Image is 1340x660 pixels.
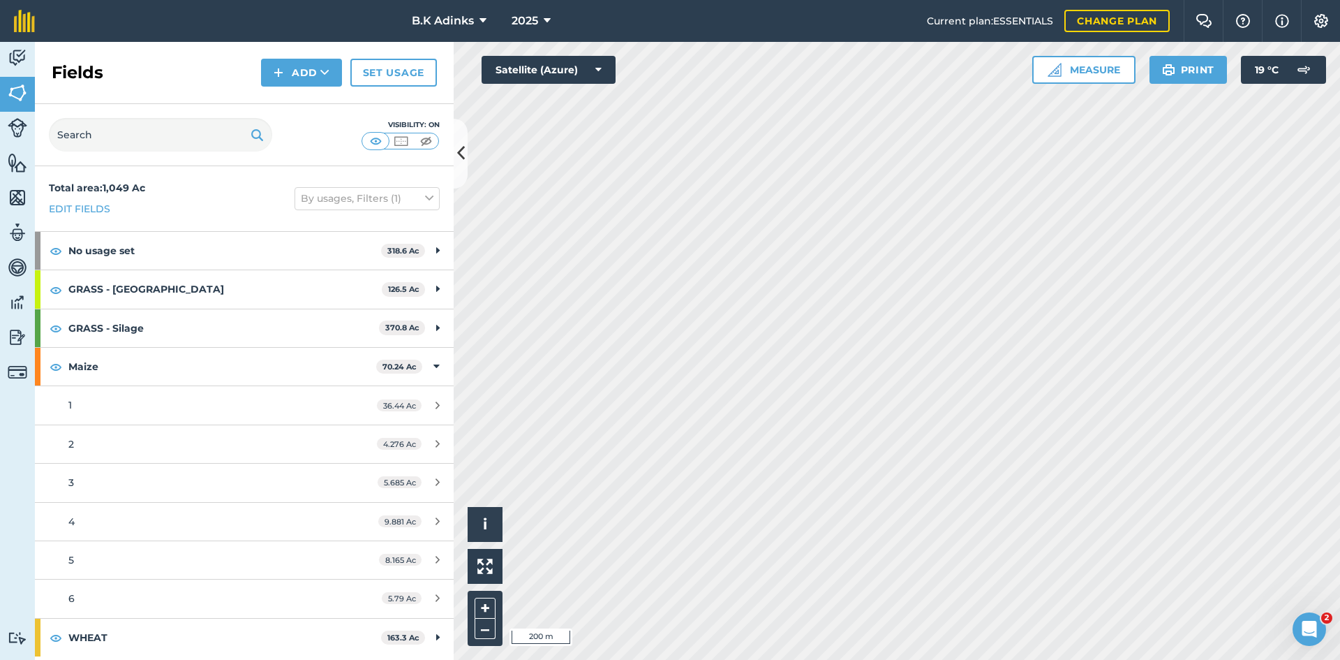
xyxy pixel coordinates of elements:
img: svg+xml;base64,PD94bWwgdmVyc2lvbj0iMS4wIiBlbmNvZGluZz0idXRmLTgiPz4KPCEtLSBHZW5lcmF0b3I6IEFkb2JlIE... [8,327,27,348]
span: 36.44 Ac [377,399,422,411]
img: svg+xml;base64,PHN2ZyB4bWxucz0iaHR0cDovL3d3dy53My5vcmcvMjAwMC9zdmciIHdpZHRoPSIxOCIgaGVpZ2h0PSIyNC... [50,242,62,259]
div: GRASS - [GEOGRAPHIC_DATA]126.5 Ac [35,270,454,308]
span: 5.79 Ac [382,592,422,604]
iframe: Intercom live chat [1293,613,1326,646]
img: svg+xml;base64,PHN2ZyB4bWxucz0iaHR0cDovL3d3dy53My5vcmcvMjAwMC9zdmciIHdpZHRoPSI1NiIgaGVpZ2h0PSI2MC... [8,82,27,103]
button: By usages, Filters (1) [295,187,440,210]
img: svg+xml;base64,PD94bWwgdmVyc2lvbj0iMS4wIiBlbmNvZGluZz0idXRmLTgiPz4KPCEtLSBHZW5lcmF0b3I6IEFkb2JlIE... [8,222,27,243]
span: 3 [68,476,74,489]
strong: 126.5 Ac [388,284,419,294]
img: svg+xml;base64,PD94bWwgdmVyc2lvbj0iMS4wIiBlbmNvZGluZz0idXRmLTgiPz4KPCEtLSBHZW5lcmF0b3I6IEFkb2JlIE... [8,362,27,382]
span: 9.881 Ac [378,515,422,527]
div: WHEAT163.3 Ac [35,619,454,657]
strong: 70.24 Ac [382,362,417,372]
a: Change plan [1064,10,1170,32]
img: svg+xml;base64,PHN2ZyB4bWxucz0iaHR0cDovL3d3dy53My5vcmcvMjAwMC9zdmciIHdpZHRoPSIxOCIgaGVpZ2h0PSIyNC... [50,629,62,646]
span: 2025 [512,13,538,29]
span: 5 [68,554,74,566]
img: svg+xml;base64,PHN2ZyB4bWxucz0iaHR0cDovL3d3dy53My5vcmcvMjAwMC9zdmciIHdpZHRoPSI1NiIgaGVpZ2h0PSI2MC... [8,152,27,173]
strong: 318.6 Ac [387,246,419,256]
button: – [475,619,496,639]
button: Satellite (Azure) [482,56,616,84]
button: Print [1149,56,1228,84]
img: svg+xml;base64,PHN2ZyB4bWxucz0iaHR0cDovL3d3dy53My5vcmcvMjAwMC9zdmciIHdpZHRoPSI1MCIgaGVpZ2h0PSI0MC... [367,134,385,148]
a: 65.79 Ac [35,580,454,617]
h2: Fields [52,61,103,84]
img: svg+xml;base64,PD94bWwgdmVyc2lvbj0iMS4wIiBlbmNvZGluZz0idXRmLTgiPz4KPCEtLSBHZW5lcmF0b3I6IEFkb2JlIE... [8,631,27,645]
img: svg+xml;base64,PD94bWwgdmVyc2lvbj0iMS4wIiBlbmNvZGluZz0idXRmLTgiPz4KPCEtLSBHZW5lcmF0b3I6IEFkb2JlIE... [8,118,27,138]
span: 2 [1321,613,1332,624]
img: Ruler icon [1048,63,1062,77]
img: svg+xml;base64,PHN2ZyB4bWxucz0iaHR0cDovL3d3dy53My5vcmcvMjAwMC9zdmciIHdpZHRoPSIxOCIgaGVpZ2h0PSIyNC... [50,281,62,298]
strong: No usage set [68,232,381,270]
div: GRASS - Silage370.8 Ac [35,309,454,347]
span: 2 [68,438,74,450]
img: Two speech bubbles overlapping with the left bubble in the forefront [1196,14,1212,28]
img: A cog icon [1313,14,1330,28]
span: Current plan : ESSENTIALS [927,13,1053,29]
span: 19 ° C [1255,56,1279,84]
div: No usage set318.6 Ac [35,232,454,270]
img: svg+xml;base64,PHN2ZyB4bWxucz0iaHR0cDovL3d3dy53My5vcmcvMjAwMC9zdmciIHdpZHRoPSI1MCIgaGVpZ2h0PSI0MC... [417,134,435,148]
span: 4 [68,515,75,528]
span: B.K Adinks [412,13,474,29]
div: Visibility: On [362,119,440,131]
a: 58.165 Ac [35,541,454,579]
img: svg+xml;base64,PD94bWwgdmVyc2lvbj0iMS4wIiBlbmNvZGluZz0idXRmLTgiPz4KPCEtLSBHZW5lcmF0b3I6IEFkb2JlIE... [8,292,27,313]
img: svg+xml;base64,PD94bWwgdmVyc2lvbj0iMS4wIiBlbmNvZGluZz0idXRmLTgiPz4KPCEtLSBHZW5lcmF0b3I6IEFkb2JlIE... [8,47,27,68]
span: 6 [68,592,75,605]
img: svg+xml;base64,PHN2ZyB4bWxucz0iaHR0cDovL3d3dy53My5vcmcvMjAwMC9zdmciIHdpZHRoPSIxOCIgaGVpZ2h0PSIyNC... [50,358,62,375]
span: 4.276 Ac [377,438,422,450]
strong: 370.8 Ac [385,323,419,332]
img: svg+xml;base64,PHN2ZyB4bWxucz0iaHR0cDovL3d3dy53My5vcmcvMjAwMC9zdmciIHdpZHRoPSIxNCIgaGVpZ2h0PSIyNC... [274,64,283,81]
img: fieldmargin Logo [14,10,35,32]
a: Set usage [350,59,437,87]
strong: Maize [68,348,376,386]
strong: 163.3 Ac [387,633,419,643]
strong: GRASS - [GEOGRAPHIC_DATA] [68,270,382,308]
img: Four arrows, one pointing top left, one top right, one bottom right and the last bottom left [477,559,493,574]
a: 35.685 Ac [35,464,454,501]
span: 8.165 Ac [379,554,422,566]
button: + [475,598,496,619]
input: Search [49,118,272,152]
button: Add [261,59,342,87]
img: svg+xml;base64,PHN2ZyB4bWxucz0iaHR0cDovL3d3dy53My5vcmcvMjAwMC9zdmciIHdpZHRoPSIxOSIgaGVpZ2h0PSIyNC... [1162,61,1175,78]
a: 49.881 Ac [35,503,454,541]
img: A question mark icon [1235,14,1251,28]
span: i [483,515,487,533]
img: svg+xml;base64,PHN2ZyB4bWxucz0iaHR0cDovL3d3dy53My5vcmcvMjAwMC9zdmciIHdpZHRoPSIxOSIgaGVpZ2h0PSIyNC... [251,126,264,143]
img: svg+xml;base64,PHN2ZyB4bWxucz0iaHR0cDovL3d3dy53My5vcmcvMjAwMC9zdmciIHdpZHRoPSIxOCIgaGVpZ2h0PSIyNC... [50,320,62,337]
button: i [468,507,502,542]
img: svg+xml;base64,PHN2ZyB4bWxucz0iaHR0cDovL3d3dy53My5vcmcvMjAwMC9zdmciIHdpZHRoPSI1NiIgaGVpZ2h0PSI2MC... [8,187,27,208]
span: 5.685 Ac [378,476,422,488]
img: svg+xml;base64,PD94bWwgdmVyc2lvbj0iMS4wIiBlbmNvZGluZz0idXRmLTgiPz4KPCEtLSBHZW5lcmF0b3I6IEFkb2JlIE... [1290,56,1318,84]
button: 19 °C [1241,56,1326,84]
strong: GRASS - Silage [68,309,379,347]
button: Measure [1032,56,1136,84]
a: 136.44 Ac [35,386,454,424]
div: Maize70.24 Ac [35,348,454,386]
img: svg+xml;base64,PHN2ZyB4bWxucz0iaHR0cDovL3d3dy53My5vcmcvMjAwMC9zdmciIHdpZHRoPSI1MCIgaGVpZ2h0PSI0MC... [392,134,410,148]
strong: WHEAT [68,619,381,657]
img: svg+xml;base64,PHN2ZyB4bWxucz0iaHR0cDovL3d3dy53My5vcmcvMjAwMC9zdmciIHdpZHRoPSIxNyIgaGVpZ2h0PSIxNy... [1275,13,1289,29]
strong: Total area : 1,049 Ac [49,182,145,194]
img: svg+xml;base64,PD94bWwgdmVyc2lvbj0iMS4wIiBlbmNvZGluZz0idXRmLTgiPz4KPCEtLSBHZW5lcmF0b3I6IEFkb2JlIE... [8,257,27,278]
a: 24.276 Ac [35,425,454,463]
span: 1 [68,399,72,411]
a: Edit fields [49,201,110,217]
